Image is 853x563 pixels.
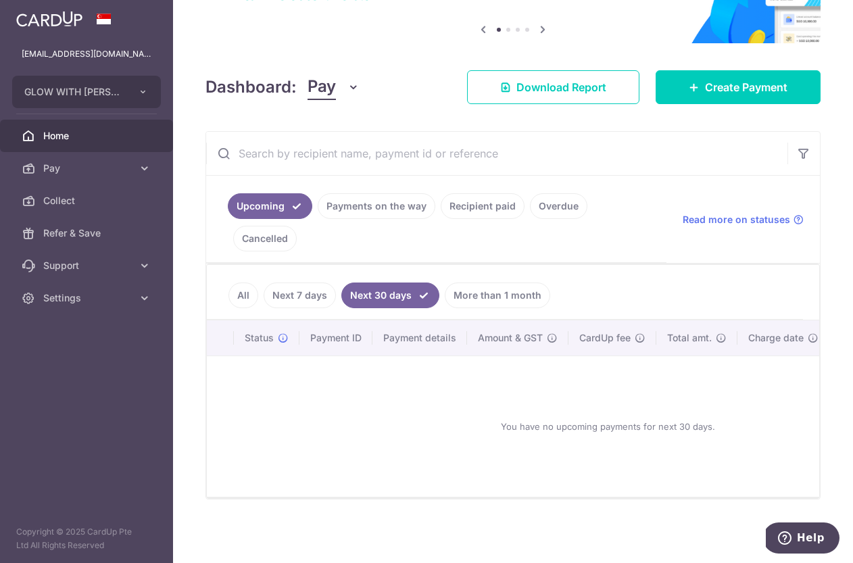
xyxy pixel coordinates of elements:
[318,193,435,219] a: Payments on the way
[205,75,297,99] h4: Dashboard:
[299,320,372,356] th: Payment ID
[233,226,297,251] a: Cancelled
[341,283,439,308] a: Next 30 days
[705,79,787,95] span: Create Payment
[530,193,587,219] a: Overdue
[667,331,712,345] span: Total amt.
[245,331,274,345] span: Status
[43,291,132,305] span: Settings
[228,193,312,219] a: Upcoming
[579,331,631,345] span: CardUp fee
[683,213,804,226] a: Read more on statuses
[683,213,790,226] span: Read more on statuses
[441,193,525,219] a: Recipient paid
[228,283,258,308] a: All
[43,162,132,175] span: Pay
[656,70,821,104] a: Create Payment
[43,194,132,207] span: Collect
[467,70,639,104] a: Download Report
[43,259,132,272] span: Support
[372,320,467,356] th: Payment details
[445,283,550,308] a: More than 1 month
[264,283,336,308] a: Next 7 days
[12,76,161,108] button: GLOW WITH [PERSON_NAME]
[766,522,839,556] iframe: Opens a widget where you can find more information
[43,129,132,143] span: Home
[748,331,804,345] span: Charge date
[24,85,124,99] span: GLOW WITH [PERSON_NAME]
[43,226,132,240] span: Refer & Save
[478,331,543,345] span: Amount & GST
[206,132,787,175] input: Search by recipient name, payment id or reference
[308,74,336,100] span: Pay
[516,79,606,95] span: Download Report
[22,47,151,61] p: [EMAIL_ADDRESS][DOMAIN_NAME]
[308,74,360,100] button: Pay
[16,11,82,27] img: CardUp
